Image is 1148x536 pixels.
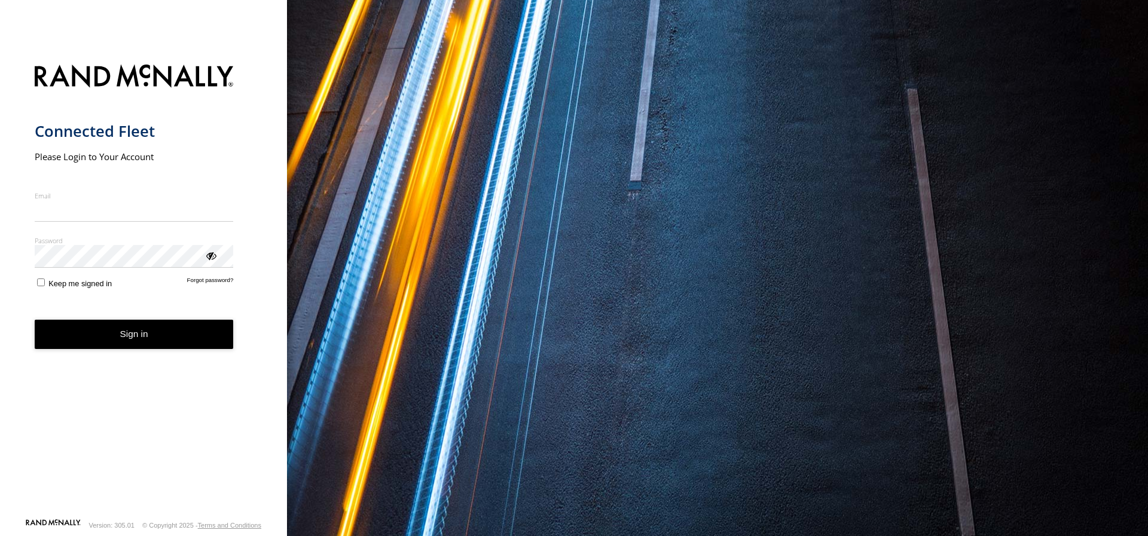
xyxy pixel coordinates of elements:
a: Forgot password? [187,277,234,288]
label: Email [35,191,234,200]
label: Password [35,236,234,245]
span: Keep me signed in [48,279,112,288]
div: © Copyright 2025 - [142,522,261,529]
div: Version: 305.01 [89,522,135,529]
a: Visit our Website [26,519,81,531]
h1: Connected Fleet [35,121,234,141]
img: Rand McNally [35,62,234,93]
form: main [35,57,253,518]
input: Keep me signed in [37,278,45,286]
h2: Please Login to Your Account [35,151,234,163]
div: ViewPassword [204,249,216,261]
a: Terms and Conditions [198,522,261,529]
button: Sign in [35,320,234,349]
